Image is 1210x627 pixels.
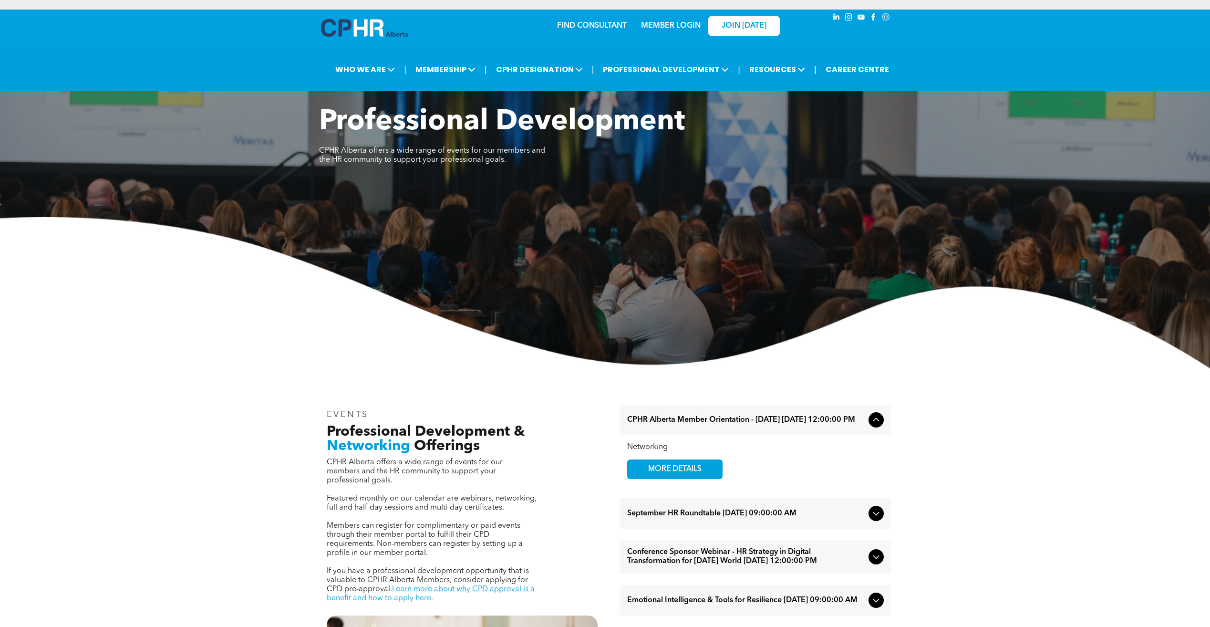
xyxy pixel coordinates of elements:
span: Conference Sponsor Webinar - HR Strategy in Digital Transformation for [DATE] World [DATE] 12:00:... [627,548,865,566]
a: linkedin [831,12,842,25]
span: CPHR DESIGNATION [493,61,586,78]
a: Learn more about why CPD approval is a benefit and how to apply here. [327,585,535,602]
li: | [485,60,487,79]
span: RESOURCES [746,61,808,78]
a: youtube [856,12,867,25]
span: Members can register for complimentary or paid events through their member portal to fulfill thei... [327,522,523,557]
a: CAREER CENTRE [823,61,892,78]
span: JOIN [DATE] [722,21,766,31]
a: MEMBER LOGIN [641,22,701,30]
span: PROFESSIONAL DEVELOPMENT [600,61,732,78]
span: MEMBERSHIP [413,61,478,78]
a: MORE DETAILS [627,460,723,479]
span: CPHR Alberta Member Orientation - [DATE] [DATE] 12:00:00 PM [627,416,865,425]
span: CPHR Alberta offers a wide range of events for our members and the HR community to support your p... [327,459,503,484]
a: facebook [869,12,879,25]
span: Professional Development & [327,425,525,439]
a: Social network [881,12,891,25]
span: Offerings [414,439,480,453]
li: | [404,60,406,79]
span: Professional Development [319,108,685,136]
li: | [814,60,817,79]
li: | [592,60,594,79]
span: Featured monthly on our calendar are webinars, networking, full and half-day sessions and multi-d... [327,495,537,512]
a: FIND CONSULTANT [557,22,627,30]
span: WHO WE ARE [332,61,398,78]
span: EVENTS [327,410,369,419]
a: instagram [844,12,854,25]
span: If you have a professional development opportunity that is valuable to CPHR Alberta Members, cons... [327,567,529,593]
div: Networking [627,443,884,452]
li: | [738,60,740,79]
img: A blue and white logo for cp alberta [321,19,408,37]
span: Emotional Intelligence & Tools for Resilience [DATE] 09:00:00 AM [627,596,865,605]
span: Networking [327,439,410,453]
span: CPHR Alberta offers a wide range of events for our members and the HR community to support your p... [319,147,545,164]
span: MORE DETAILS [637,460,713,479]
a: JOIN [DATE] [708,16,780,36]
span: September HR Roundtable [DATE] 09:00:00 AM [627,509,865,518]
